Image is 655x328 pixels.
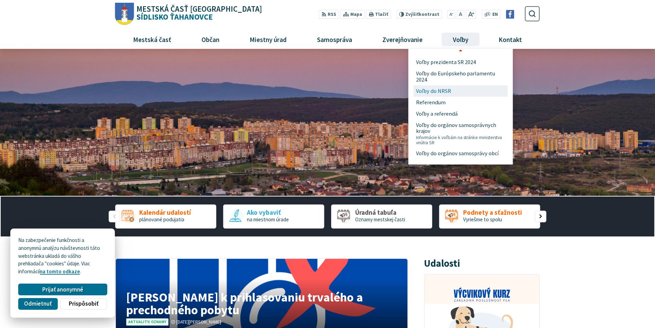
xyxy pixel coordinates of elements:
[247,30,289,49] span: Miestny úrad
[416,148,505,159] a: Voľby do orgánov samosprávy obcí
[60,298,107,310] button: Prispôsobiť
[447,10,456,19] button: Zmenšiť veľkosť písma
[457,10,464,19] button: Nastaviť pôvodnú veľkosť písma
[424,258,460,269] h3: Udalosti
[405,12,439,17] span: kontrast
[506,10,514,19] img: Prejsť na Facebook stránku
[247,216,289,223] span: na miestnom úrade
[405,11,419,17] span: Zvýšiť
[439,204,540,229] a: Podnety a sťažnosti Vyriešme to spolu
[223,204,324,229] div: 2 / 5
[149,319,166,324] span: / Oznamy
[380,30,425,49] span: Zverejňovanie
[370,30,435,49] a: Zverejňovanie
[314,30,354,49] span: Samospráva
[416,119,505,148] span: Voľby do orgánov samosprávnych krajov
[355,209,405,216] span: Úradná tabuľa
[18,298,57,310] button: Odmietnuť
[350,11,362,18] span: Mapa
[416,85,505,97] a: Voľby do NRSR
[18,236,107,276] p: Na zabezpečenie funkčnosti a anonymnú analýzu návštevnosti táto webstránka ukladá do vášho prehli...
[416,135,505,145] span: Informácie k voľbám na stránke ministerstva vnútra SR
[120,30,184,49] a: Mestská časť
[115,204,216,229] a: Kalendár udalostí plánované podujatia
[40,268,80,275] a: na tomto odkaze
[134,5,262,21] h1: Sídlisko Ťahanovce
[416,97,505,108] a: Referendum
[328,11,336,18] span: RSS
[331,204,432,229] a: Úradná tabuľa Oznamy mestskej časti
[355,216,405,223] span: Oznamy mestskej časti
[491,11,500,18] a: EN
[439,204,540,229] div: 4 / 5
[109,211,120,222] div: Predošlý slajd
[176,319,221,325] span: [DATE][PERSON_NAME]
[416,85,451,97] span: Voľby do NRSR
[305,30,365,49] a: Samospráva
[126,318,168,326] span: Aktuality
[42,286,83,293] span: Prijať anonymné
[375,12,388,17] span: Tlačiť
[115,204,216,229] div: 1 / 5
[247,209,289,216] span: Ako vybaviť
[199,30,222,49] span: Občan
[463,209,522,216] span: Podnety a sťažnosti
[416,148,499,159] span: Voľby do orgánov samosprávy obcí
[130,30,174,49] span: Mestská časť
[463,216,502,223] span: Vyriešme to spolu
[139,216,184,223] span: plánované podujatia
[466,10,476,19] button: Zväčšiť veľkosť písma
[492,11,498,18] span: EN
[396,10,442,19] button: Zvýšiťkontrast
[416,68,505,86] a: Voľby do Európskeho parlamentu 2024
[69,300,98,307] span: Prispôsobiť
[416,108,458,119] span: Voľby a referendá
[440,30,481,49] a: Voľby
[340,10,365,19] a: Mapa
[496,30,525,49] span: Kontakt
[486,30,535,49] a: Kontakt
[237,30,299,49] a: Miestny úrad
[319,10,339,19] a: RSS
[126,291,397,316] h4: [PERSON_NAME] k prihlasovaniu trvalého a prechodného pobytu
[189,30,232,49] a: Občan
[416,57,505,68] a: Voľby prezidenta SR 2024
[535,211,546,222] div: Nasledujúci slajd
[139,209,191,216] span: Kalendár udalostí
[416,119,505,148] a: Voľby do orgánov samosprávnych krajovInformácie k voľbám na stránke ministerstva vnútra SR
[416,57,476,68] span: Voľby prezidenta SR 2024
[115,3,262,25] a: Logo Sídlisko Ťahanovce, prejsť na domovskú stránku.
[331,204,432,229] div: 3 / 5
[366,10,391,19] button: Tlačiť
[416,97,446,108] span: Referendum
[450,30,471,49] span: Voľby
[137,5,262,13] span: Mestská časť [GEOGRAPHIC_DATA]
[24,300,52,307] span: Odmietnuť
[223,204,324,229] a: Ako vybaviť na miestnom úrade
[115,3,134,25] img: Prejsť na domovskú stránku
[416,108,505,119] a: Voľby a referendá
[18,284,107,295] button: Prijať anonymné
